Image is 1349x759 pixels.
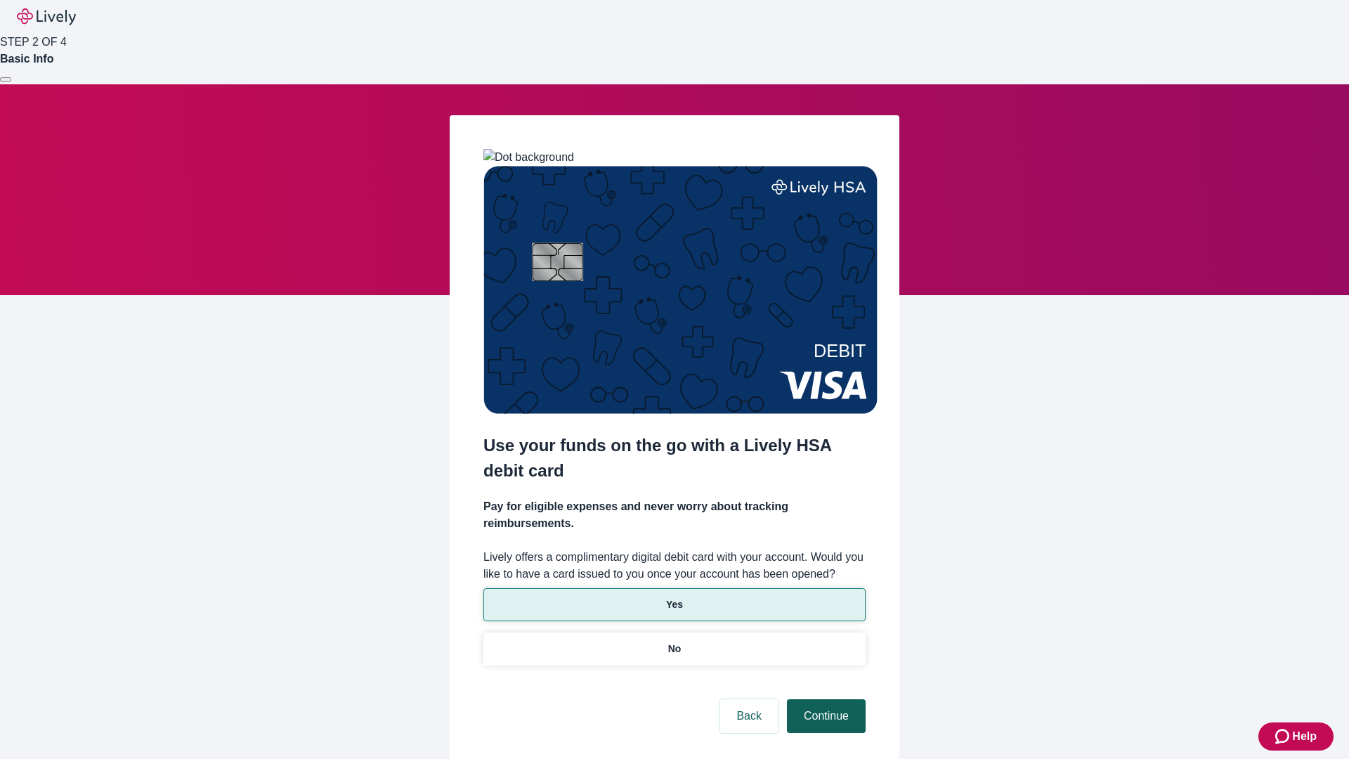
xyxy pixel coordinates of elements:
[483,588,866,621] button: Yes
[1258,722,1334,751] button: Zendesk support iconHelp
[483,166,878,414] img: Debit card
[483,632,866,666] button: No
[666,597,683,612] p: Yes
[483,549,866,583] label: Lively offers a complimentary digital debit card with your account. Would you like to have a card...
[1275,728,1292,745] svg: Zendesk support icon
[1292,728,1317,745] span: Help
[483,498,866,532] h4: Pay for eligible expenses and never worry about tracking reimbursements.
[483,433,866,484] h2: Use your funds on the go with a Lively HSA debit card
[787,699,866,733] button: Continue
[719,699,778,733] button: Back
[17,8,76,25] img: Lively
[668,642,682,656] p: No
[483,149,574,166] img: Dot background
